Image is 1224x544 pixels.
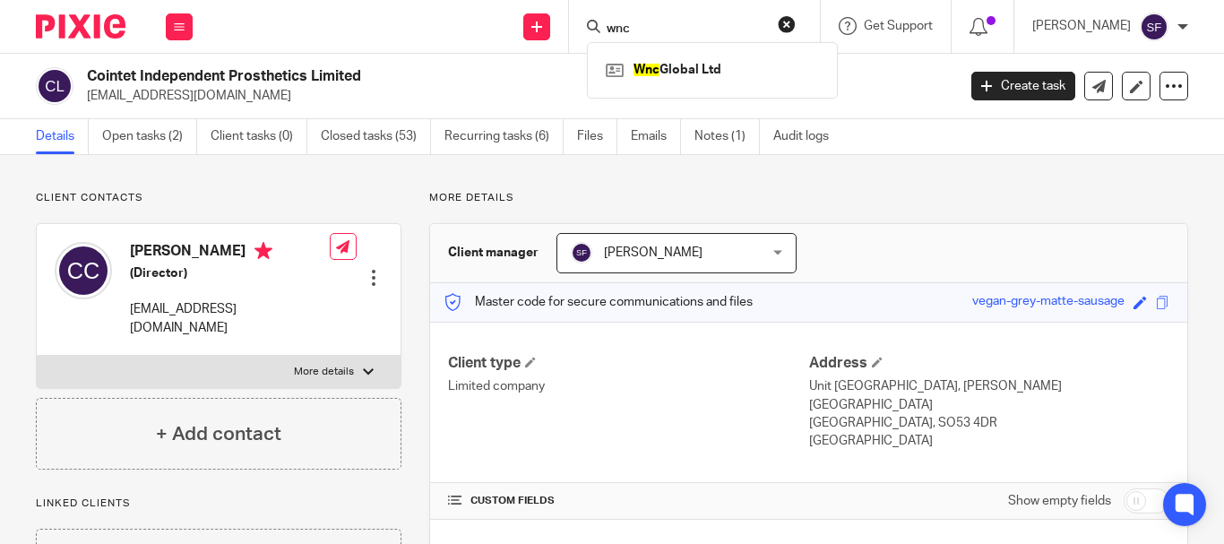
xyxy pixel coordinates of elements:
h4: Address [809,354,1169,373]
p: [EMAIL_ADDRESS][DOMAIN_NAME] [87,87,944,105]
a: Client tasks (0) [211,119,307,154]
img: svg%3E [571,242,592,263]
a: Create task [971,72,1075,100]
a: Open tasks (2) [102,119,197,154]
span: Get Support [864,20,933,32]
h3: Client manager [448,244,539,262]
img: svg%3E [36,67,73,105]
span: [PERSON_NAME] [604,246,703,259]
a: Audit logs [773,119,842,154]
p: Client contacts [36,191,401,205]
a: Recurring tasks (6) [444,119,564,154]
p: Linked clients [36,497,401,511]
p: Master code for secure communications and files [444,293,753,311]
input: Search [605,22,766,38]
h4: [PERSON_NAME] [130,242,330,264]
p: [GEOGRAPHIC_DATA] [809,432,1169,450]
a: Details [36,119,89,154]
p: More details [429,191,1188,205]
a: Files [577,119,617,154]
img: svg%3E [55,242,112,299]
p: More details [294,365,354,379]
p: [GEOGRAPHIC_DATA], SO53 4DR [809,414,1169,432]
h4: + Add contact [156,420,281,448]
h4: CUSTOM FIELDS [448,494,808,508]
p: Limited company [448,377,808,395]
p: [PERSON_NAME] [1032,17,1131,35]
p: Unit [GEOGRAPHIC_DATA], [PERSON_NAME][GEOGRAPHIC_DATA] [809,377,1169,414]
div: vegan-grey-matte-sausage [972,292,1125,313]
h5: (Director) [130,264,330,282]
img: Pixie [36,14,125,39]
a: Notes (1) [694,119,760,154]
label: Show empty fields [1008,492,1111,510]
img: svg%3E [1140,13,1168,41]
a: Closed tasks (53) [321,119,431,154]
a: Emails [631,119,681,154]
button: Clear [778,15,796,33]
h2: Cointet Independent Prosthetics Limited [87,67,773,86]
p: [EMAIL_ADDRESS][DOMAIN_NAME] [130,300,330,337]
h4: Client type [448,354,808,373]
i: Primary [254,242,272,260]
